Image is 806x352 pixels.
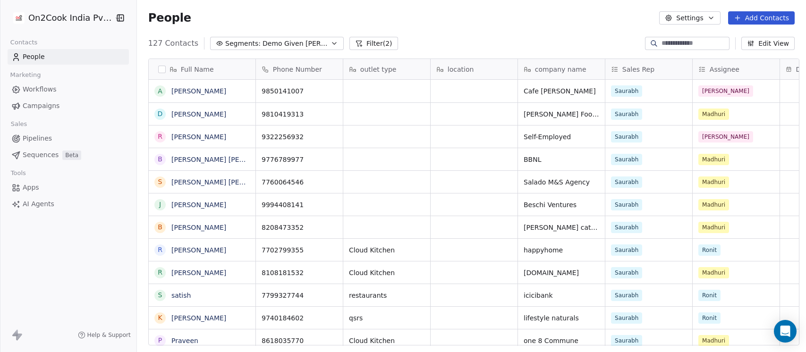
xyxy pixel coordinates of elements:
div: K [158,313,162,323]
span: 7760064546 [262,177,337,187]
span: happyhome [524,245,599,255]
span: Ronit [698,312,721,324]
a: Help & Support [78,331,131,339]
a: People [8,49,129,65]
div: Phone Number [256,59,343,79]
span: 9810419313 [262,109,337,119]
a: [PERSON_NAME] [PERSON_NAME] [171,178,283,186]
span: Cloud Kitchen [349,336,424,345]
span: Madhuri [698,335,729,346]
div: Full Name [149,59,255,79]
span: Campaigns [23,101,59,111]
span: company name [535,65,586,74]
span: Apps [23,183,39,193]
div: D [157,109,162,119]
div: grid [149,80,256,346]
span: icicibank [524,291,599,300]
span: Beta [62,151,81,160]
span: Saurabh [611,154,642,165]
a: [PERSON_NAME] [PERSON_NAME] [171,156,283,163]
button: On2Cook India Pvt. Ltd. [11,10,108,26]
a: AI Agents [8,196,129,212]
span: Madhuri [698,154,729,165]
span: Salado M&S Agency [524,177,599,187]
button: Filter(2) [349,37,398,50]
span: Pipelines [23,134,52,143]
a: satish [171,292,191,299]
span: 9322256932 [262,132,337,142]
span: Cloud Kitchen [349,245,424,255]
span: AI Agents [23,199,54,209]
div: Assignee [693,59,780,79]
a: Workflows [8,82,129,97]
span: Saurabh [611,109,642,120]
span: 9776789977 [262,155,337,164]
div: A [158,86,162,96]
div: B [158,222,162,232]
span: Saurabh [611,244,642,256]
span: Saurabh [611,335,642,346]
div: location [431,59,518,79]
span: 9994408141 [262,200,337,210]
span: Help & Support [87,331,131,339]
span: Madhuri [698,267,729,278]
span: 127 Contacts [148,38,198,49]
span: People [23,52,45,62]
a: [PERSON_NAME] [171,314,226,322]
div: S [158,177,162,187]
span: [DOMAIN_NAME] [524,268,599,277]
span: Madhuri [698,109,729,120]
div: B [158,154,162,164]
a: SequencesBeta [8,147,129,163]
span: Sales Rep [622,65,654,74]
a: Praveen [171,337,198,344]
a: [PERSON_NAME] [171,201,226,209]
a: [PERSON_NAME] [171,246,226,254]
div: Open Intercom Messenger [774,320,797,343]
span: [PERSON_NAME] [698,85,753,97]
span: Assignee [710,65,739,74]
span: Ronit [698,290,721,301]
span: Saurabh [611,222,642,233]
span: Marketing [6,68,45,82]
span: Contacts [6,35,42,50]
span: Beschi Ventures [524,200,599,210]
span: Madhuri [698,176,729,188]
div: company name [518,59,605,79]
button: Settings [659,11,720,25]
div: P [158,335,162,345]
span: Saurabh [611,267,642,278]
span: Segments: [225,39,261,49]
span: qsrs [349,313,424,323]
a: Campaigns [8,98,129,114]
button: Edit View [741,37,795,50]
span: 8618035770 [262,336,337,345]
span: outlet type [360,65,397,74]
span: one 8 Commune [524,336,599,345]
div: J [159,200,161,210]
span: Phone Number [273,65,322,74]
div: R [158,268,162,277]
div: s [158,290,162,300]
button: Add Contacts [728,11,795,25]
span: Cafe [PERSON_NAME] [524,86,599,96]
span: Workflows [23,84,57,94]
span: Saurabh [611,131,642,142]
a: [PERSON_NAME] [171,269,226,277]
a: [PERSON_NAME] [171,133,226,141]
div: r [158,245,162,255]
span: Saurabh [611,176,642,188]
span: restaurants [349,291,424,300]
span: Cloud Kitchen [349,268,424,277]
span: Demo Given [PERSON_NAME] [263,39,329,49]
a: Apps [8,180,129,195]
span: [PERSON_NAME] [698,131,753,142]
span: Full Name [181,65,214,74]
span: BBNL [524,155,599,164]
div: outlet type [343,59,430,79]
div: R [158,132,162,142]
span: 7702799355 [262,245,337,255]
span: location [448,65,474,74]
a: [PERSON_NAME] [171,110,226,118]
a: [PERSON_NAME] [171,87,226,95]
